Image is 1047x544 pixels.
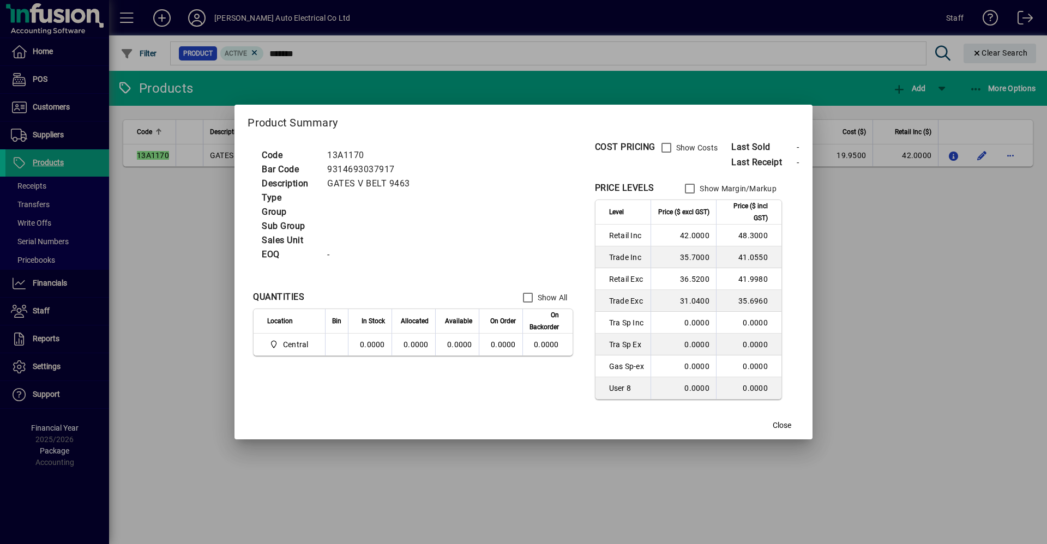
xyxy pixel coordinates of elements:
[797,142,799,152] span: -
[716,246,781,268] td: 41.0550
[256,247,322,262] td: EOQ
[797,157,799,167] span: -
[651,290,716,312] td: 31.0400
[609,361,644,372] span: Gas Sp-ex
[773,420,791,431] span: Close
[535,292,568,303] label: Show All
[609,274,644,285] span: Retail Exc
[716,355,781,377] td: 0.0000
[392,334,435,355] td: 0.0000
[651,312,716,334] td: 0.0000
[658,206,709,218] span: Price ($ excl GST)
[267,315,293,327] span: Location
[401,315,429,327] span: Allocated
[651,377,716,399] td: 0.0000
[716,334,781,355] td: 0.0000
[609,317,644,328] span: Tra Sp Inc
[651,246,716,268] td: 35.7000
[595,141,655,154] div: COST PRICING
[609,230,644,241] span: Retail Inc
[716,225,781,246] td: 48.3000
[256,219,322,233] td: Sub Group
[491,340,516,349] span: 0.0000
[674,142,718,153] label: Show Costs
[716,377,781,399] td: 0.0000
[731,156,797,169] span: Last Receipt
[651,268,716,290] td: 36.5200
[435,334,479,355] td: 0.0000
[256,162,322,177] td: Bar Code
[723,200,768,224] span: Price ($ incl GST)
[332,315,341,327] span: Bin
[651,355,716,377] td: 0.0000
[765,415,799,435] button: Close
[256,191,322,205] td: Type
[522,334,573,355] td: 0.0000
[322,162,423,177] td: 9314693037917
[267,338,312,351] span: Central
[651,225,716,246] td: 42.0000
[256,177,322,191] td: Description
[256,233,322,247] td: Sales Unit
[490,315,516,327] span: On Order
[253,291,304,304] div: QUANTITIES
[595,182,654,195] div: PRICE LEVELS
[697,183,777,194] label: Show Margin/Markup
[445,315,472,327] span: Available
[529,309,559,333] span: On Backorder
[609,206,624,218] span: Level
[283,339,309,350] span: Central
[322,177,423,191] td: GATES V BELT 9463
[609,252,644,263] span: Trade Inc
[256,148,322,162] td: Code
[322,247,423,262] td: -
[362,315,385,327] span: In Stock
[348,334,392,355] td: 0.0000
[234,105,812,136] h2: Product Summary
[609,295,644,306] span: Trade Exc
[322,148,423,162] td: 13A1170
[716,268,781,290] td: 41.9980
[256,205,322,219] td: Group
[609,339,644,350] span: Tra Sp Ex
[609,383,644,394] span: User 8
[716,312,781,334] td: 0.0000
[731,141,797,154] span: Last Sold
[651,334,716,355] td: 0.0000
[716,290,781,312] td: 35.6960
